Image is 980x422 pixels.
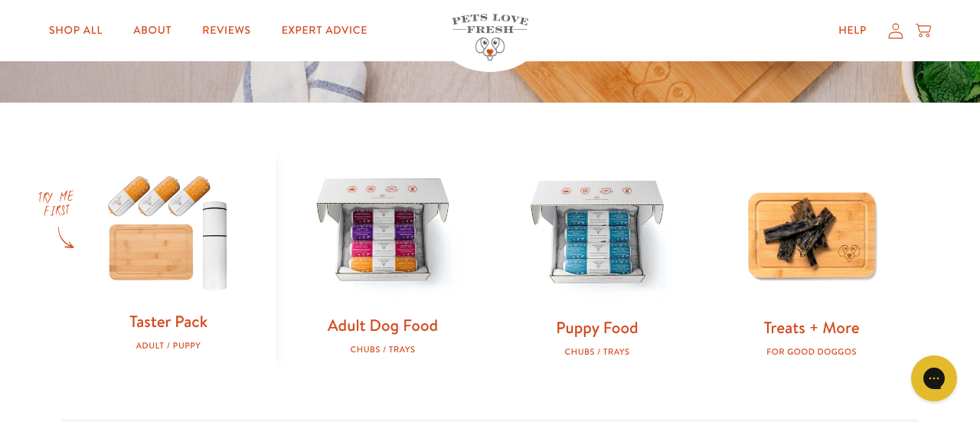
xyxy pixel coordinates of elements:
[269,15,380,46] a: Expert Advice
[514,347,680,357] div: Chubs / Trays
[300,345,465,355] div: Chubs / Trays
[190,15,263,46] a: Reviews
[121,15,184,46] a: About
[328,314,438,336] a: Adult Dog Food
[826,15,879,46] a: Help
[556,316,638,339] a: Puppy Food
[452,14,528,61] img: Pets Love Fresh
[903,350,965,407] iframe: Gorgias live chat messenger
[763,316,859,339] a: Treats + More
[37,15,115,46] a: Shop All
[129,310,207,332] a: Taster Pack
[729,347,894,357] div: For good doggos
[86,341,251,351] div: Adult / Puppy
